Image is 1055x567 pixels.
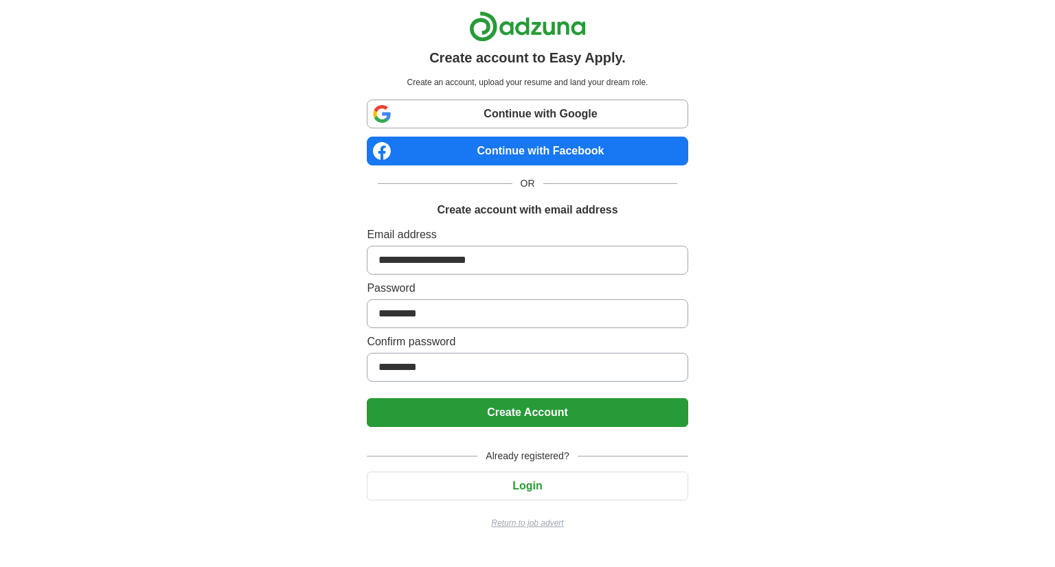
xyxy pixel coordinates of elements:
img: Adzuna logo [469,11,586,42]
a: Continue with Facebook [367,137,688,165]
label: Confirm password [367,334,688,350]
h1: Create account to Easy Apply. [429,47,626,68]
span: Already registered? [477,449,577,463]
label: Password [367,280,688,297]
span: OR [512,176,543,191]
a: Continue with Google [367,100,688,128]
p: Create an account, upload your resume and land your dream role. [370,76,685,89]
a: Login [367,480,688,491]
h1: Create account with email address [437,202,617,218]
label: Email address [367,227,688,243]
a: Return to job advert [367,517,688,529]
button: Login [367,472,688,500]
button: Create Account [367,398,688,427]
